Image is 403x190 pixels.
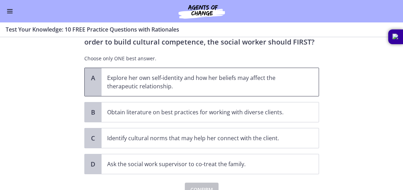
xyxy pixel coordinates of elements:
p: Ask the social work supervisor to co-treat the family. [107,160,299,168]
p: Obtain literature on best practices for working with diverse clients. [107,108,299,116]
p: Choose only ONE best answer. [84,55,319,62]
img: Agents of Change [160,3,244,20]
p: Explore her own self-identity and how her beliefs may affect the therapeutic relationship. [107,74,299,90]
p: Identify cultural norms that may help her connect with the client. [107,134,299,142]
span: B [89,108,97,116]
button: Enable menu [6,7,14,15]
span: C [89,134,97,142]
h3: Test Your Knowledge: 10 FREE Practice Questions with Rationales [6,25,389,34]
span: D [89,160,97,168]
span: A [89,74,97,82]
